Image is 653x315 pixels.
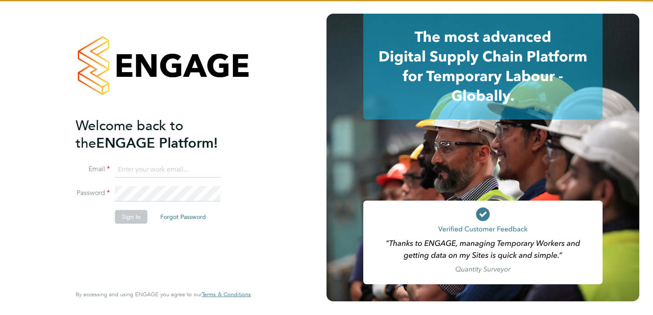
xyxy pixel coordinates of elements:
button: Forgot Password [153,210,213,224]
input: Enter your work email... [115,162,221,178]
label: Email [76,165,110,174]
span: By accessing and using ENGAGE you agree to our [76,291,251,298]
h2: ENGAGE Platform! [76,117,242,152]
label: Password [76,189,110,198]
span: Welcome back to the [76,117,183,152]
a: Terms & Conditions [202,291,251,298]
button: Sign In [115,210,147,224]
